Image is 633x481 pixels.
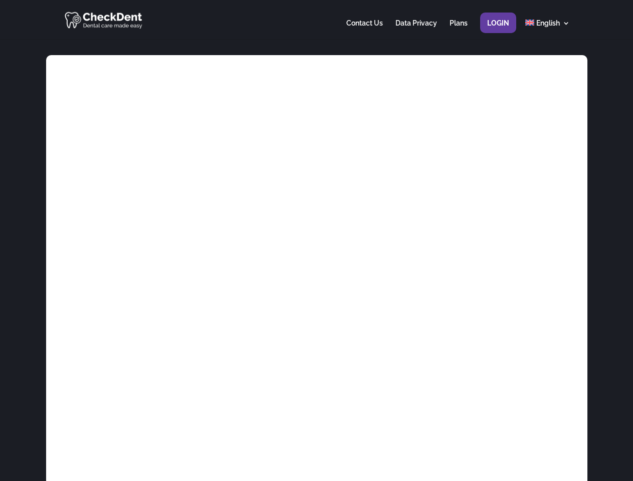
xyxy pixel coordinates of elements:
[536,19,560,27] span: English
[450,20,468,39] a: Plans
[395,20,437,39] a: Data Privacy
[487,20,509,39] a: Login
[346,20,383,39] a: Contact Us
[525,20,570,39] a: English
[65,10,143,30] img: CheckDent AI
